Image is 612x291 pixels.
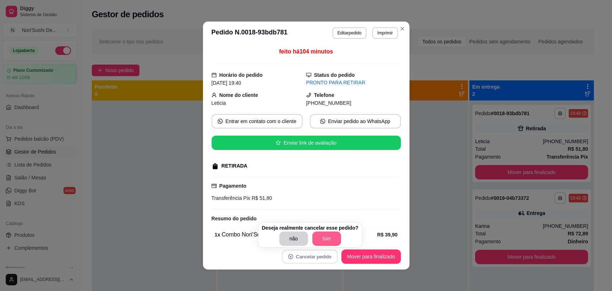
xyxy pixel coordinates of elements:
strong: Status do pedido [314,72,355,78]
span: Transferência Pix [212,195,250,201]
strong: Horário do pedido [219,72,263,78]
span: phone [306,93,311,98]
strong: 1 x [215,232,220,238]
span: [DATE] 19:40 [212,80,241,86]
h3: Pedido N. 0018-93bdb781 [212,27,288,39]
div: Combo Nori'Sushi 6 [215,230,377,239]
span: user [212,93,217,98]
span: close-circle [288,254,293,259]
strong: Nome do cliente [219,92,258,98]
p: Deseja realmente cancelar esse pedido? [262,224,358,231]
button: Imprimir [372,27,398,39]
button: Close [397,23,408,34]
strong: R$ 39,90 [377,232,398,238]
button: whats-appEnviar pedido ao WhatsApp [310,114,401,128]
strong: Telefone [314,92,335,98]
span: feito há 104 minutos [279,48,333,55]
span: desktop [306,72,311,78]
span: whats-app [320,119,325,124]
button: Sim [312,231,341,246]
button: Mover para finalizado [341,249,401,264]
span: star [276,140,281,145]
span: R$ 51,80 [250,195,272,201]
strong: Pagamento [219,183,246,189]
span: credit-card [212,183,217,188]
span: [PHONE_NUMBER] [306,100,351,106]
span: Leticia [212,100,226,106]
button: whats-appEntrar em contato com o cliente [212,114,303,128]
span: calendar [212,72,217,78]
span: whats-app [218,119,223,124]
div: RETIRADA [222,162,247,170]
button: close-circleCancelar pedido [282,250,337,264]
button: starEnviar link de avaliação [212,136,401,150]
button: Editarpedido [332,27,366,39]
div: PRONTO PARA RETIRAR [306,79,401,86]
button: não [279,231,308,246]
strong: Resumo do pedido [212,216,257,221]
